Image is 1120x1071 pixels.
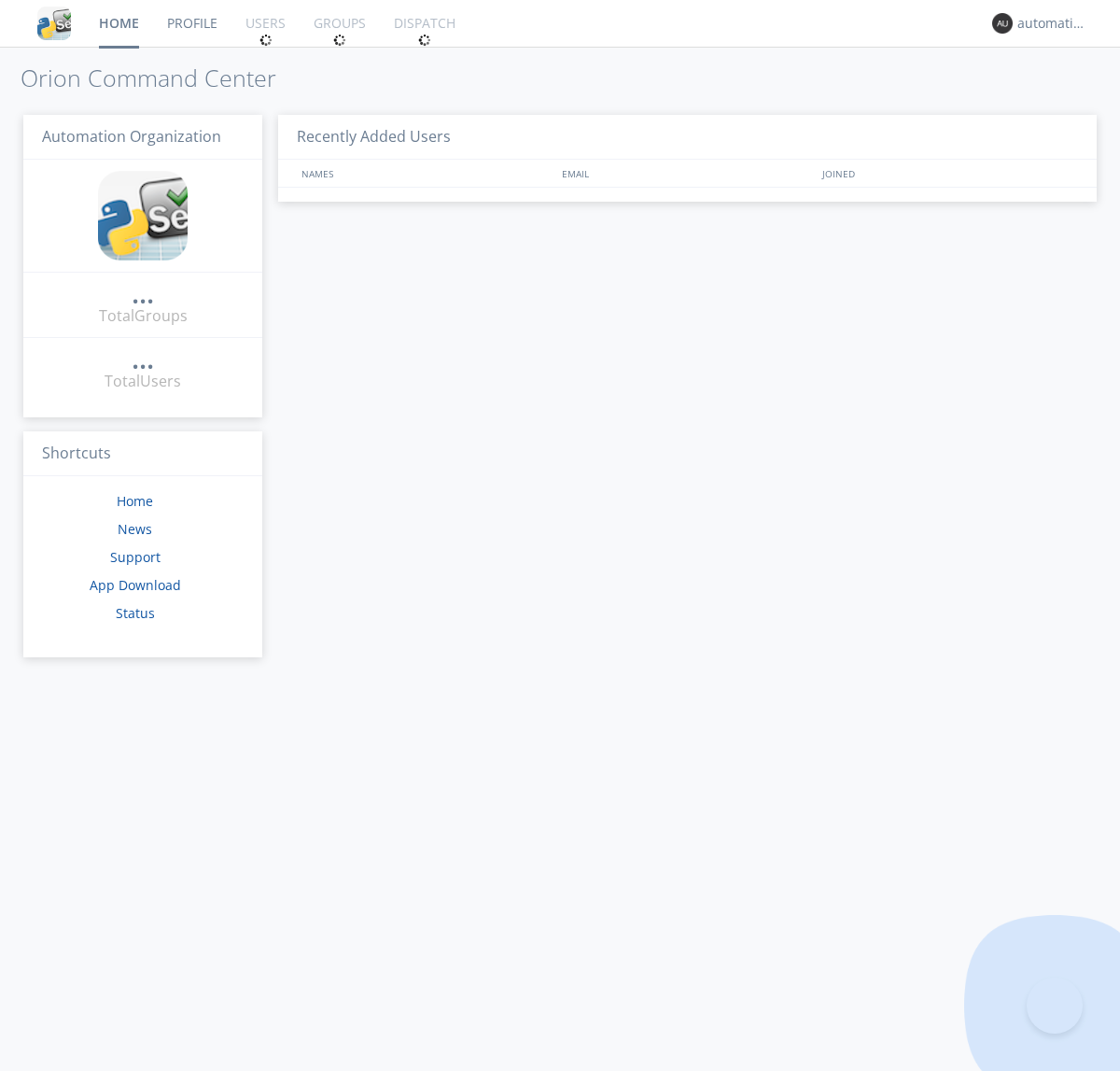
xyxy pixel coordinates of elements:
a: Status [116,604,155,622]
div: JOINED [818,160,1079,187]
img: spin.svg [333,34,346,47]
div: EMAIL [557,160,818,187]
div: NAMES [297,160,553,187]
div: Total Groups [99,305,188,327]
div: ... [132,349,154,368]
img: spin.svg [418,34,431,47]
div: Total Users [105,371,181,392]
a: ... [132,284,154,305]
a: ... [132,349,154,371]
img: cddb5a64eb264b2086981ab96f4c1ba7 [98,171,188,261]
a: Home [117,492,153,510]
img: spin.svg [259,34,273,47]
div: ... [132,284,154,303]
span: Automation Organization [42,126,221,147]
h3: Recently Added Users [278,115,1097,161]
div: automation+atlas0003 [1017,14,1087,33]
a: News [118,520,152,538]
a: Support [110,548,161,566]
img: 373638.png [992,13,1013,34]
h3: Shortcuts [23,431,262,477]
iframe: Toggle Customer Support [1027,978,1083,1034]
img: cddb5a64eb264b2086981ab96f4c1ba7 [37,7,71,40]
a: App Download [90,576,181,594]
